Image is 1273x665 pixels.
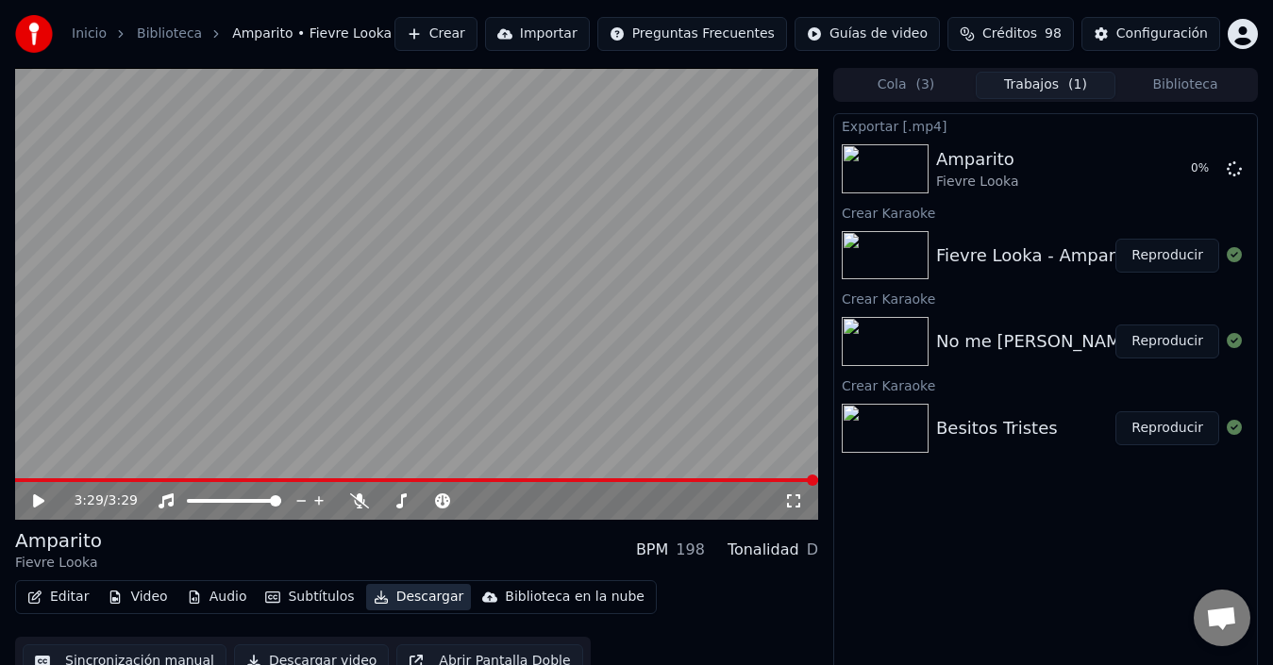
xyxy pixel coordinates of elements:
[936,415,1058,441] div: Besitos Tristes
[1068,75,1087,94] span: ( 1 )
[936,328,1164,355] div: No me [PERSON_NAME] no
[834,114,1257,137] div: Exportar [.mp4]
[947,17,1074,51] button: Créditos98
[100,584,175,610] button: Video
[137,25,202,43] a: Biblioteca
[636,539,668,561] div: BPM
[1191,161,1219,176] div: 0 %
[505,588,645,607] div: Biblioteca en la nube
[20,584,96,610] button: Editar
[15,554,102,573] div: Fievre Looka
[936,146,1018,173] div: Amparito
[109,491,138,510] span: 3:29
[74,491,103,510] span: 3:29
[936,173,1018,191] div: Fievre Looka
[728,539,799,561] div: Tonalidad
[485,17,590,51] button: Importar
[1081,17,1220,51] button: Configuración
[15,527,102,554] div: Amparito
[74,491,119,510] div: /
[1194,590,1250,646] div: Chat abierto
[915,75,934,94] span: ( 3 )
[1115,324,1219,358] button: Reproducir
[676,539,705,561] div: 198
[366,584,472,610] button: Descargar
[597,17,787,51] button: Preguntas Frecuentes
[1115,411,1219,445] button: Reproducir
[1115,72,1255,99] button: Biblioteca
[72,25,107,43] a: Inicio
[936,242,1137,269] div: Fievre Looka - Amparito
[232,25,392,43] span: Amparito • Fievre Looka
[394,17,477,51] button: Crear
[258,584,361,610] button: Subtítulos
[836,72,976,99] button: Cola
[1116,25,1208,43] div: Configuración
[72,25,392,43] nav: breadcrumb
[1115,239,1219,273] button: Reproducir
[834,374,1257,396] div: Crear Karaoke
[982,25,1037,43] span: Créditos
[976,72,1115,99] button: Trabajos
[1045,25,1062,43] span: 98
[834,287,1257,309] div: Crear Karaoke
[15,15,53,53] img: youka
[807,539,818,561] div: D
[834,201,1257,224] div: Crear Karaoke
[795,17,940,51] button: Guías de video
[179,584,255,610] button: Audio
